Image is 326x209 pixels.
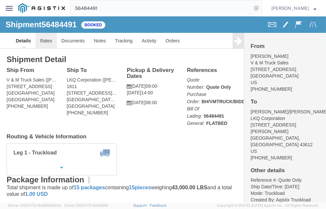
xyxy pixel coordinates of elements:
[271,5,309,12] span: Joey Vernier
[18,3,65,13] img: logo
[64,203,108,207] span: Client: 2025.17.0-5dd568f
[217,203,318,208] span: Copyright © [DATE]-[DATE] Agistix Inc., All Rights Reserved
[133,203,150,207] a: Support
[70,0,252,16] input: Search for shipment number, reference number
[150,203,166,207] a: Feedback
[8,203,61,207] span: Server: 2025.17.0-16a969492de
[271,4,317,12] button: [PERSON_NAME]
